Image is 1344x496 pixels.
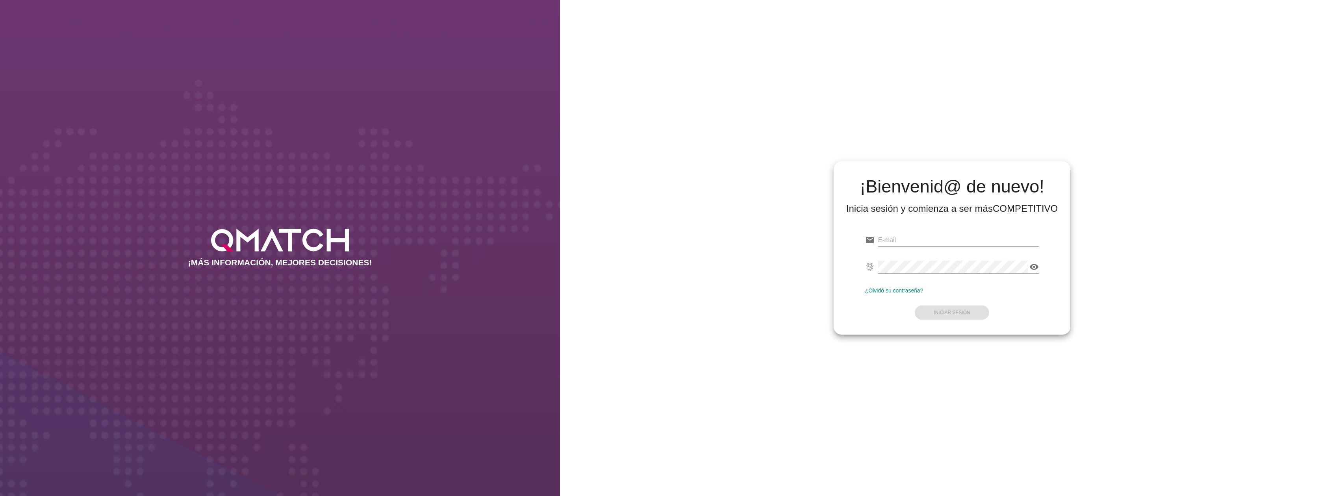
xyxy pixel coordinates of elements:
h2: ¡Bienvenid@ de nuevo! [846,177,1058,196]
i: email [865,235,875,245]
a: ¿Olvidó su contraseña? [865,287,923,294]
input: E-mail [878,234,1039,246]
i: fingerprint [865,262,875,272]
i: visibility [1029,262,1039,272]
div: Inicia sesión y comienza a ser más [846,202,1058,215]
h2: ¡MÁS INFORMACIÓN, MEJORES DECISIONES! [188,258,372,267]
strong: COMPETITIVO [993,203,1058,214]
